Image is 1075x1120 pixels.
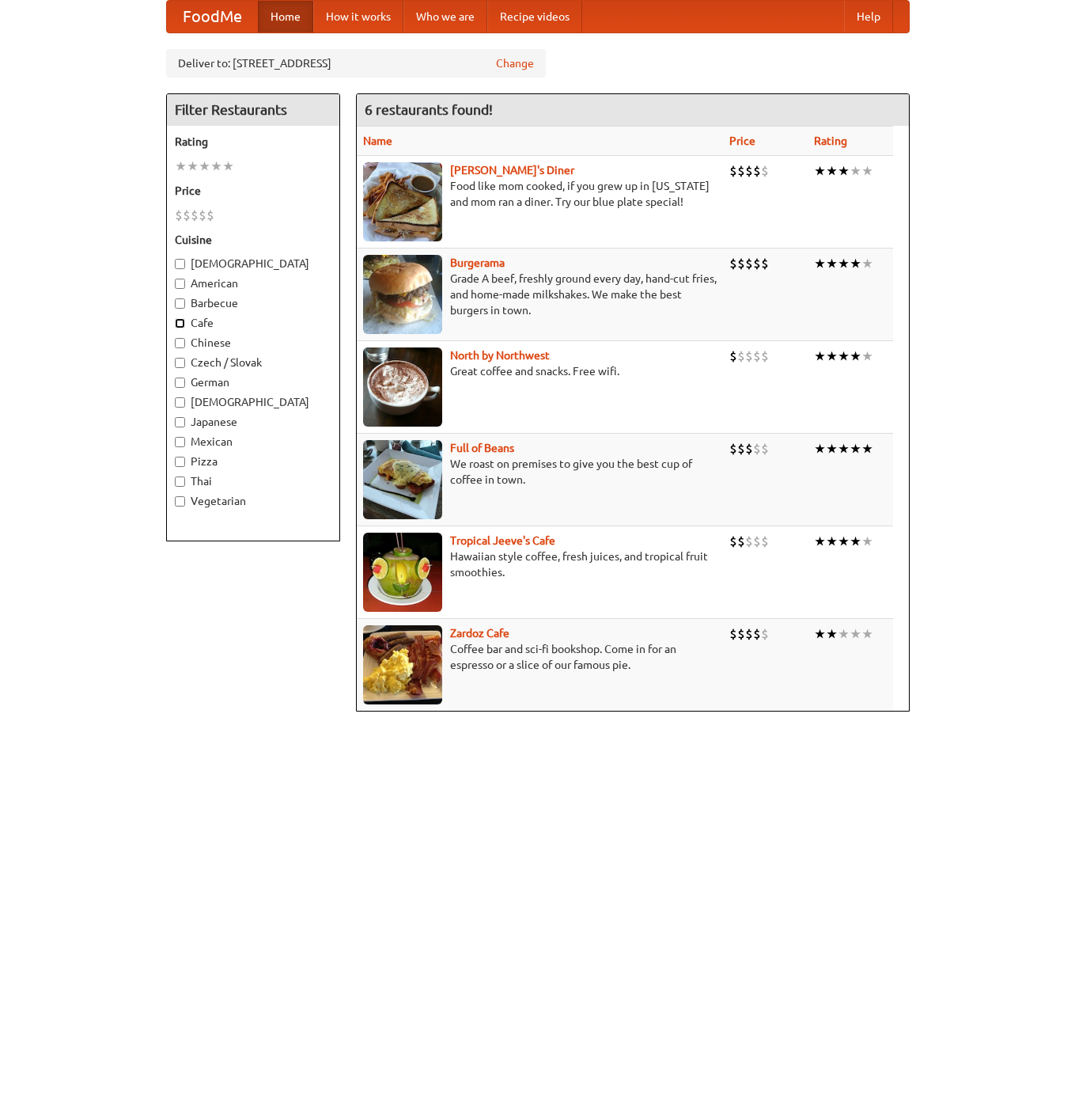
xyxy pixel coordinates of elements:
[363,178,717,210] p: Food like mom cooked, if you grew up in [US_STATE] and mom ran a diner. Try our blue plate special!
[175,259,185,269] input: [DEMOGRAPHIC_DATA]
[363,347,442,427] img: north.jpg
[850,625,861,643] li: ★
[826,533,838,550] li: ★
[175,457,185,467] input: Pizza
[175,318,185,328] input: Cafe
[403,1,487,32] a: Who we are
[175,335,331,351] label: Chinese
[861,625,873,643] li: ★
[729,533,737,550] li: $
[838,533,850,550] li: ★
[814,255,826,272] li: ★
[167,94,339,126] h4: Filter Restaurants
[166,49,546,78] div: Deliver to: [STREET_ADDRESS]
[838,347,850,365] li: ★
[175,374,331,390] label: German
[450,534,555,547] a: Tropical Jeeve's Cafe
[753,440,761,457] li: $
[745,440,753,457] li: $
[363,271,717,318] p: Grade A beef, freshly ground every day, hand-cut fries, and home-made milkshakes. We make the bes...
[850,440,861,457] li: ★
[199,207,206,224] li: $
[814,625,826,643] li: ★
[363,549,717,580] p: Hawaiian style coffee, fresh juices, and tropical fruit smoothies.
[729,347,737,365] li: $
[737,255,745,272] li: $
[175,473,331,489] label: Thai
[844,1,893,32] a: Help
[496,55,534,71] a: Change
[363,456,717,488] p: We roast on premises to give you the best cup of coffee in town.
[861,533,873,550] li: ★
[450,442,514,454] b: Full of Beans
[745,625,753,643] li: $
[737,440,745,457] li: $
[175,275,331,291] label: American
[761,162,769,180] li: $
[363,363,717,379] p: Great coffee and snacks. Free wifi.
[753,347,761,365] li: $
[175,279,185,289] input: American
[753,162,761,180] li: $
[761,440,769,457] li: $
[175,134,331,150] h5: Rating
[761,625,769,643] li: $
[175,417,185,427] input: Japanese
[761,533,769,550] li: $
[363,135,392,147] a: Name
[737,347,745,365] li: $
[838,255,850,272] li: ★
[363,533,442,612] img: jeeves.jpg
[838,625,850,643] li: ★
[850,162,861,180] li: ★
[826,255,838,272] li: ★
[826,440,838,457] li: ★
[745,347,753,365] li: $
[175,434,331,450] label: Mexican
[191,207,199,224] li: $
[826,162,838,180] li: ★
[861,347,873,365] li: ★
[450,627,509,640] a: Zardoz Cafe
[826,625,838,643] li: ★
[175,158,187,175] li: ★
[313,1,403,32] a: How it works
[729,625,737,643] li: $
[861,440,873,457] li: ★
[737,533,745,550] li: $
[850,347,861,365] li: ★
[826,347,838,365] li: ★
[175,315,331,331] label: Cafe
[487,1,582,32] a: Recipe videos
[729,162,737,180] li: $
[814,533,826,550] li: ★
[210,158,222,175] li: ★
[761,255,769,272] li: $
[175,414,331,430] label: Japanese
[175,358,185,368] input: Czech / Slovak
[175,355,331,370] label: Czech / Slovak
[199,158,210,175] li: ★
[175,476,185,487] input: Thai
[206,207,214,224] li: $
[365,102,493,117] ng-pluralize: 6 restaurants found!
[175,298,185,309] input: Barbecue
[175,397,185,408] input: [DEMOGRAPHIC_DATA]
[363,440,442,519] img: beans.jpg
[183,207,191,224] li: $
[850,533,861,550] li: ★
[450,349,550,362] a: North by Northwest
[761,347,769,365] li: $
[737,625,745,643] li: $
[450,256,505,269] b: Burgerama
[450,164,574,177] a: [PERSON_NAME]'s Diner
[814,440,826,457] li: ★
[175,454,331,469] label: Pizza
[753,625,761,643] li: $
[175,232,331,248] h5: Cuisine
[175,183,331,199] h5: Price
[187,158,199,175] li: ★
